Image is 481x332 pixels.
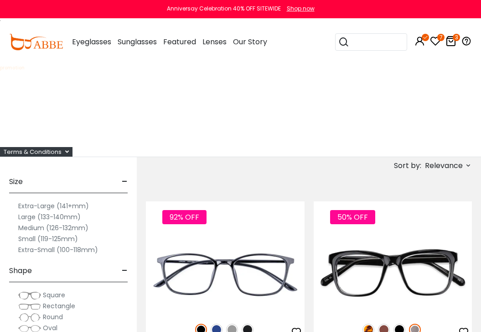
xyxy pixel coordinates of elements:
[9,260,32,282] span: Shape
[437,34,445,41] i: 7
[72,37,111,47] span: Eyeglasses
[9,34,63,50] img: abbeglasses.com
[425,158,463,174] span: Relevance
[18,291,41,300] img: Square.png
[287,5,315,13] div: Shop now
[453,34,460,41] i: 3
[314,234,472,314] img: Gun Laya - Plastic ,Universal Bridge Fit
[330,210,375,224] span: 50% OFF
[202,37,227,47] span: Lenses
[18,302,41,311] img: Rectangle.png
[163,37,196,47] span: Featured
[146,234,305,314] img: Black Polit - TR ,Universal Bridge Fit
[162,210,207,224] span: 92% OFF
[233,37,267,47] span: Our Story
[18,233,78,244] label: Small (119-125mm)
[43,301,75,311] span: Rectangle
[445,37,456,48] a: 3
[394,160,421,171] span: Sort by:
[43,312,63,321] span: Round
[18,313,41,322] img: Round.png
[18,211,81,222] label: Large (133-140mm)
[43,290,65,300] span: Square
[18,200,89,211] label: Extra-Large (141+mm)
[282,5,315,12] a: Shop now
[122,171,128,193] span: -
[122,260,128,282] span: -
[430,37,441,48] a: 7
[9,171,23,193] span: Size
[167,5,281,13] div: Anniversay Celebration 40% OFF SITEWIDE
[18,244,98,255] label: Extra-Small (100-118mm)
[18,222,88,233] label: Medium (126-132mm)
[118,37,157,47] span: Sunglasses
